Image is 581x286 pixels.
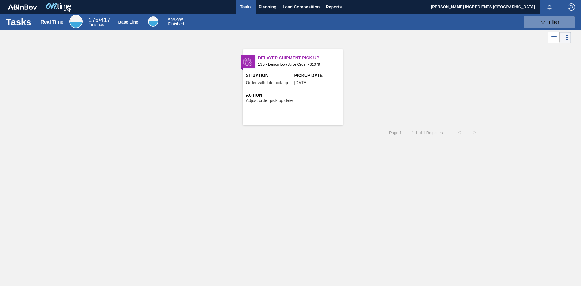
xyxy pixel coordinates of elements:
[88,17,110,23] span: / 417
[168,18,175,22] span: 598
[548,32,560,43] div: List Vision
[411,130,443,135] span: 1 - 1 of 1 Registers
[148,16,158,27] div: Base Line
[246,92,341,98] span: Action
[258,55,343,61] span: Delayed Shipment Pick Up
[549,20,559,25] span: Filter
[246,98,293,103] span: Adjust order pick up date
[118,20,138,25] div: Base Line
[41,19,63,25] div: Real Time
[389,130,402,135] span: Page : 1
[246,72,293,79] span: Situation
[294,81,308,85] span: 08/27/2025
[283,3,320,11] span: Load Composition
[326,3,342,11] span: Reports
[452,125,467,140] button: <
[540,3,559,11] button: Notifications
[259,3,277,11] span: Planning
[8,4,37,10] img: TNhmsLtSVTkK8tSr43FrP2fwEKptu5GPRR3wAAAABJRU5ErkJggg==
[168,18,183,22] span: / 985
[568,3,575,11] img: Logout
[246,81,288,85] span: Order with late pick up
[6,18,33,25] h1: Tasks
[294,72,341,79] span: Pickup Date
[88,17,98,23] span: 175
[258,61,338,68] span: 1SB - Lemon Low Juice Order - 31079
[524,16,575,28] button: Filter
[168,18,184,26] div: Base Line
[69,15,83,28] div: Real Time
[168,21,184,26] span: Finished
[243,57,252,66] img: status
[88,22,104,27] span: Finished
[239,3,253,11] span: Tasks
[467,125,482,140] button: >
[560,32,571,43] div: Card Vision
[88,18,110,27] div: Real Time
